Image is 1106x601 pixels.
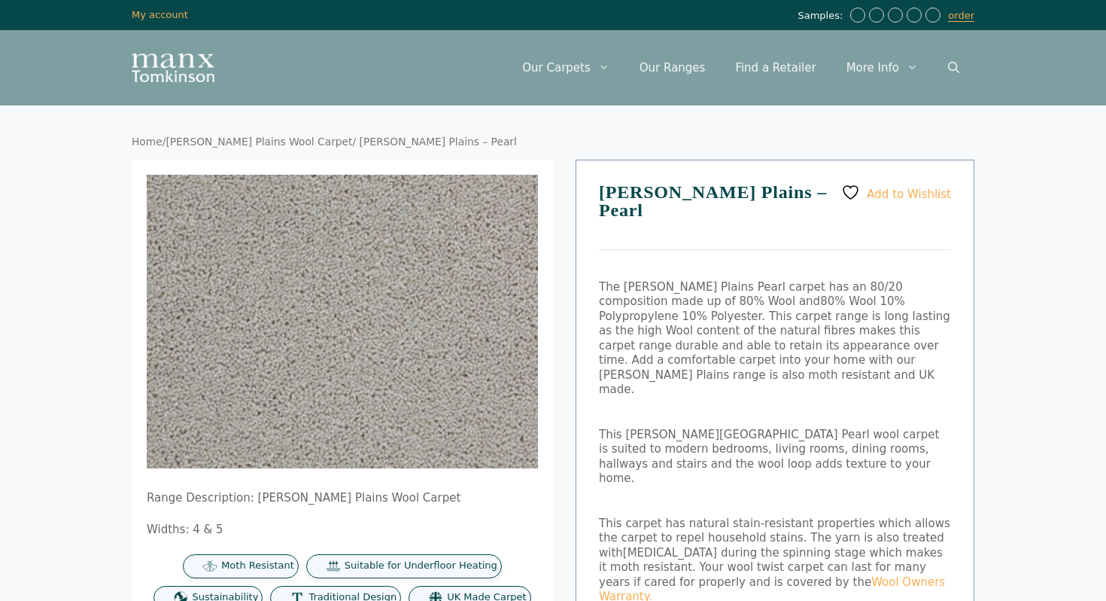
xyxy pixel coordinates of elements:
[599,517,950,560] span: This carpet has natural stain-resistant properties which allows the carpet to repel household sta...
[599,280,950,397] span: The [PERSON_NAME] Plains Pearl carpet has an 80/20 composition made up of 80% Wool and . This car...
[798,10,846,23] span: Samples:
[623,546,717,560] span: [MEDICAL_DATA]
[599,428,951,487] p: This [PERSON_NAME][GEOGRAPHIC_DATA] Pearl wool carpet is suited to modern bedrooms, living rooms,...
[166,136,352,148] a: [PERSON_NAME] Plains Wool Carpet
[507,45,624,90] a: Our Carpets
[345,560,497,572] span: Suitable for Underfloor Heating
[933,45,974,90] a: Open Search Bar
[132,136,974,149] nav: Breadcrumb
[867,187,951,200] span: Add to Wishlist
[147,491,538,506] p: Range Description: [PERSON_NAME] Plains Wool Carpet
[720,45,831,90] a: Find a Retailer
[507,45,974,90] nav: Primary
[132,53,214,82] img: Manx Tomkinson
[132,9,188,20] a: My account
[132,136,163,148] a: Home
[147,523,538,538] p: Widths: 4 & 5
[831,45,933,90] a: More Info
[599,294,905,323] span: 80% Wool 10% Polypropylene 10% Polyester
[841,183,951,202] a: Add to Wishlist
[147,175,538,468] img: Tomkinson Plains Pearl
[948,10,974,22] a: order
[599,183,951,250] h1: [PERSON_NAME] Plains – Pearl
[221,560,294,572] span: Moth Resistant
[624,45,721,90] a: Our Ranges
